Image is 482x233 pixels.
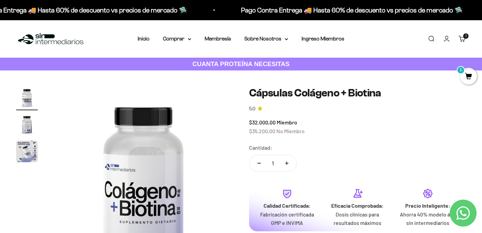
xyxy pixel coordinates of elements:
[193,60,290,67] strong: CUANTA PROTEÍNA NECESITAS
[244,34,288,43] summary: Sobre Nosotros
[277,119,297,125] span: Miembro
[405,202,450,209] strong: Precio Inteligente:
[205,36,231,41] a: Membresía
[16,87,38,108] img: Cápsulas Colágeno + Biotina
[277,155,297,171] button: Aumentar cantidad
[398,210,458,227] p: Ahorra 40% modelo ágil sin intermediarios
[16,141,38,162] img: Cápsulas Colágeno + Biotina
[276,128,305,134] span: No Miembro
[16,87,38,110] button: Ir al artículo 1
[138,36,149,41] a: Inicio
[249,143,272,152] label: Cantidad:
[163,34,191,43] summary: Comprar
[249,105,255,113] span: 5.0
[16,141,38,164] button: Ir al artículo 3
[264,202,311,209] strong: Calidad Certificada:
[16,114,38,135] img: Cápsulas Colágeno + Biotina
[16,114,38,137] button: Ir al artículo 2
[328,210,387,227] p: Dosis clínicas para resultados máximos
[249,87,466,99] h1: Cápsulas Colágeno + Biotina
[249,128,275,134] span: $35.200,00
[331,202,384,209] strong: Eficacia Comprobada:
[249,155,269,171] button: Reducir cantidad
[457,66,465,74] mark: 1
[257,210,317,227] p: Fabricación certificada GMP e INVIMA
[249,119,276,125] span: $32.000,00
[460,73,477,81] a: 1
[466,34,467,38] span: 1
[235,5,457,16] p: Pago Contra Entrega 🚚 Hasta 60% de descuento vs precios de mercado 🛸
[302,36,344,41] a: Ingreso Miembros
[249,105,466,113] a: 5.05.0 de 5.0 estrellas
